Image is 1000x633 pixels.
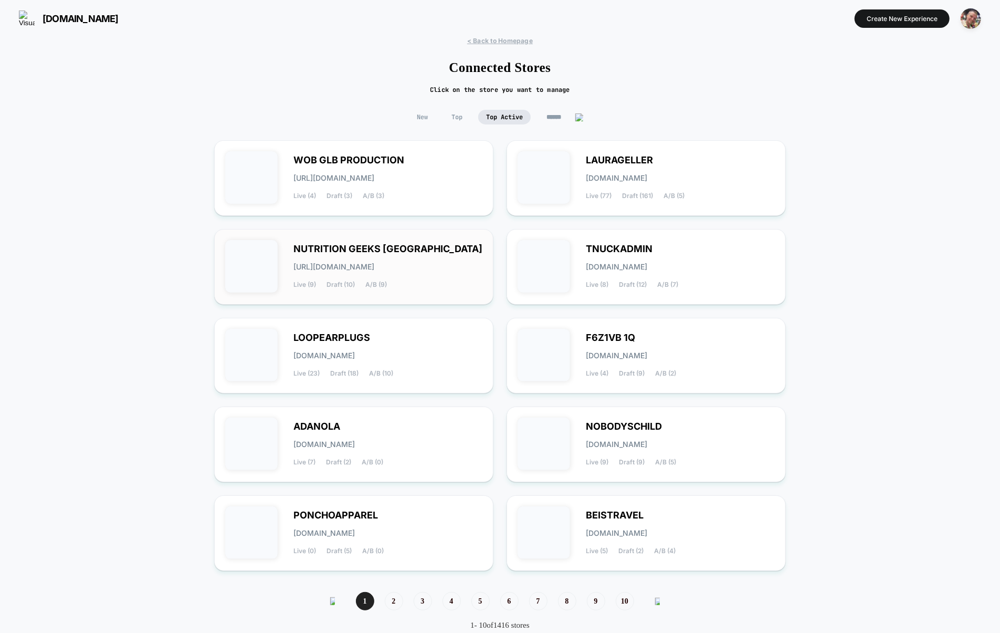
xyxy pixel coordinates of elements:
[586,352,647,359] span: [DOMAIN_NAME]
[586,334,635,341] span: F6Z1VB 1Q
[225,240,278,293] img: NUTRITION_GEEKS_UK
[430,86,570,94] h2: Click on the store you want to manage
[293,459,315,466] span: Live (7)
[586,157,653,164] span: LAURAGELLER
[655,459,676,466] span: A/B (5)
[362,459,383,466] span: A/B (0)
[326,459,351,466] span: Draft (2)
[518,329,570,381] img: F6Z1VB_1Q
[618,547,644,555] span: Draft (2)
[293,441,355,448] span: [DOMAIN_NAME]
[518,240,570,293] img: TNUCKADMIN
[558,592,576,610] span: 8
[293,334,370,341] span: LOOPEARPLUGS
[385,592,403,610] span: 2
[293,245,482,253] span: NUTRITION GEEKS [GEOGRAPHIC_DATA]
[586,281,608,288] span: Live (8)
[330,370,359,377] span: Draft (18)
[356,592,374,610] span: 1
[444,110,470,124] span: Top
[225,329,278,381] img: LOOPEARPLUGS
[654,547,676,555] span: A/B (4)
[409,110,436,124] span: New
[449,60,551,75] h1: Connected Stores
[586,459,608,466] span: Live (9)
[225,506,278,559] img: PONCHOAPPAREL
[957,8,984,29] button: ppic
[575,113,583,121] img: edit
[293,157,404,164] span: WOB GLB PRODUCTION
[327,547,352,555] span: Draft (5)
[619,459,645,466] span: Draft (9)
[622,192,653,200] span: Draft (161)
[478,110,531,124] span: Top Active
[293,370,320,377] span: Live (23)
[518,151,570,204] img: LAURAGELLER
[293,263,374,271] span: [URL][DOMAIN_NAME]
[586,530,647,537] span: [DOMAIN_NAME]
[320,621,681,630] div: 1 - 10 of 1416 stores
[518,418,570,470] img: NOBODYSCHILD
[500,592,519,610] span: 6
[529,592,548,610] span: 7
[414,592,432,610] span: 3
[586,441,647,448] span: [DOMAIN_NAME]
[961,8,981,29] img: ppic
[655,598,660,605] img: pagination forward
[471,592,490,610] span: 5
[855,9,950,28] button: Create New Experience
[619,281,647,288] span: Draft (12)
[293,512,378,519] span: PONCHOAPPAREL
[363,192,384,200] span: A/B (3)
[586,547,608,555] span: Live (5)
[587,592,605,610] span: 9
[365,281,387,288] span: A/B (9)
[586,423,662,430] span: NOBODYSCHILD
[327,192,352,200] span: Draft (3)
[586,512,644,519] span: BEISTRAVEL
[293,281,316,288] span: Live (9)
[616,592,634,610] span: 10
[655,370,676,377] span: A/B (2)
[443,592,461,610] span: 4
[586,370,608,377] span: Live (4)
[293,192,316,200] span: Live (4)
[362,547,384,555] span: A/B (0)
[293,530,355,537] span: [DOMAIN_NAME]
[664,192,685,200] span: A/B (5)
[225,151,278,204] img: WOB_GLB_PRODUCTION
[586,245,652,253] span: TNUCKADMIN
[586,192,612,200] span: Live (77)
[586,174,647,182] span: [DOMAIN_NAME]
[19,11,35,26] img: Visually logo
[43,13,119,24] span: [DOMAIN_NAME]
[225,418,278,470] img: ADANOLA
[586,263,647,271] span: [DOMAIN_NAME]
[293,352,355,359] span: [DOMAIN_NAME]
[657,281,678,288] span: A/B (7)
[369,370,393,377] span: A/B (10)
[293,547,316,555] span: Live (0)
[327,281,355,288] span: Draft (10)
[293,423,340,430] span: ADANOLA
[518,506,570,559] img: BEISTRAVEL
[16,10,122,27] button: [DOMAIN_NAME]
[293,174,374,182] span: [URL][DOMAIN_NAME]
[619,370,645,377] span: Draft (9)
[467,37,533,45] span: < Back to Homepage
